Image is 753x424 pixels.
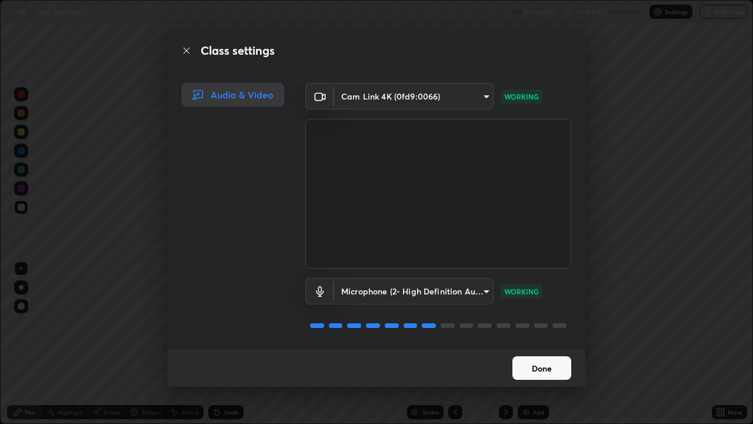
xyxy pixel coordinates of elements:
div: Cam Link 4K (0fd9:0066) [334,83,494,110]
button: Done [512,356,571,380]
p: WORKING [504,286,539,297]
h2: Class settings [201,42,275,59]
p: WORKING [504,91,539,102]
div: Cam Link 4K (0fd9:0066) [334,278,494,304]
div: Audio & Video [182,83,284,107]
